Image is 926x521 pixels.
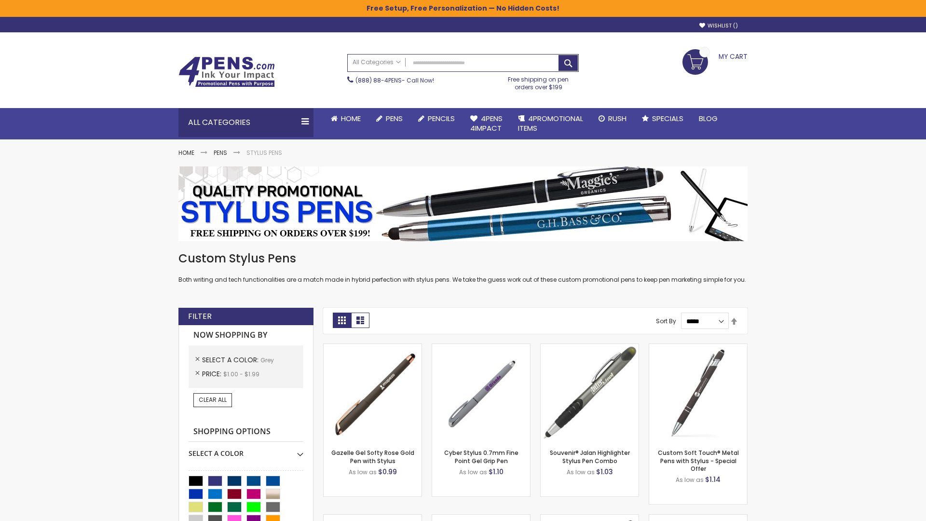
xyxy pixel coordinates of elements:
[246,149,282,157] strong: Stylus Pens
[324,344,422,442] img: Gazelle Gel Softy Rose Gold Pen with Stylus-Grey
[591,108,634,129] a: Rush
[193,393,232,407] a: Clear All
[541,343,639,352] a: Souvenir® Jalan Highlighter Stylus Pen Combo-Grey
[178,149,194,157] a: Home
[349,468,377,476] span: As low as
[355,76,402,84] a: (888) 88-4PENS
[355,76,434,84] span: - Call Now!
[189,422,303,442] strong: Shopping Options
[189,442,303,458] div: Select A Color
[567,468,595,476] span: As low as
[178,251,748,266] h1: Custom Stylus Pens
[178,56,275,87] img: 4Pens Custom Pens and Promotional Products
[378,467,397,477] span: $0.99
[652,113,683,123] span: Specials
[489,467,504,477] span: $1.10
[656,317,676,325] label: Sort By
[386,113,403,123] span: Pens
[649,343,747,352] a: Custom Soft Touch® Metal Pens with Stylus-Grey
[498,72,579,91] div: Free shipping on pen orders over $199
[649,344,747,442] img: Custom Soft Touch® Metal Pens with Stylus-Grey
[223,370,259,378] span: $1.00 - $1.99
[596,467,613,477] span: $1.03
[178,251,748,284] div: Both writing and tech functionalities are a match made in hybrid perfection with stylus pens. We ...
[541,344,639,442] img: Souvenir® Jalan Highlighter Stylus Pen Combo-Grey
[199,396,227,404] span: Clear All
[428,113,455,123] span: Pencils
[348,55,406,70] a: All Categories
[189,325,303,345] strong: Now Shopping by
[699,22,738,29] a: Wishlist
[260,356,274,364] span: Grey
[550,449,630,465] a: Souvenir® Jalan Highlighter Stylus Pen Combo
[178,108,313,137] div: All Categories
[432,344,530,442] img: Cyber Stylus 0.7mm Fine Point Gel Grip Pen-Grey
[691,108,725,129] a: Blog
[368,108,410,129] a: Pens
[518,113,583,133] span: 4PROMOTIONAL ITEMS
[333,313,351,328] strong: Grid
[634,108,691,129] a: Specials
[444,449,518,465] a: Cyber Stylus 0.7mm Fine Point Gel Grip Pen
[410,108,463,129] a: Pencils
[705,475,721,484] span: $1.14
[699,113,718,123] span: Blog
[608,113,626,123] span: Rush
[676,476,704,484] span: As low as
[202,355,260,365] span: Select A Color
[658,449,739,472] a: Custom Soft Touch® Metal Pens with Stylus - Special Offer
[323,108,368,129] a: Home
[341,113,361,123] span: Home
[353,58,401,66] span: All Categories
[459,468,487,476] span: As low as
[202,369,223,379] span: Price
[214,149,227,157] a: Pens
[331,449,414,465] a: Gazelle Gel Softy Rose Gold Pen with Stylus
[324,343,422,352] a: Gazelle Gel Softy Rose Gold Pen with Stylus-Grey
[188,311,212,322] strong: Filter
[470,113,503,133] span: 4Pens 4impact
[463,108,510,139] a: 4Pens4impact
[510,108,591,139] a: 4PROMOTIONALITEMS
[178,166,748,241] img: Stylus Pens
[432,343,530,352] a: Cyber Stylus 0.7mm Fine Point Gel Grip Pen-Grey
